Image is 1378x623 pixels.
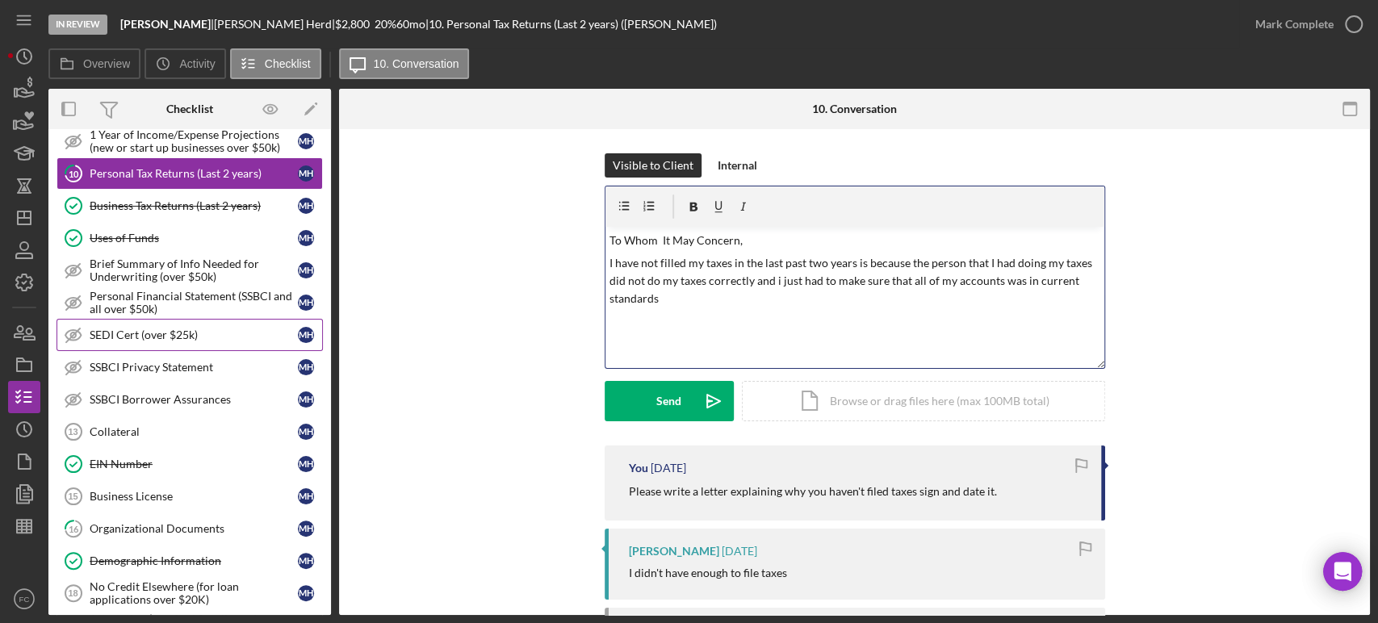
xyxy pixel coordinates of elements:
button: Internal [710,153,765,178]
div: M H [298,424,314,440]
p: Please write a letter explaining why you haven't filed taxes sign and date it. [629,483,997,500]
div: M H [298,456,314,472]
a: 15Business LicenseMH [57,480,323,512]
div: M H [298,295,314,311]
div: M H [298,262,314,278]
label: Checklist [265,57,311,70]
button: Checklist [230,48,321,79]
a: SSBCI Privacy StatementMH [57,351,323,383]
label: Overview [83,57,130,70]
label: 10. Conversation [374,57,459,70]
div: 20 % [375,18,396,31]
tspan: 16 [69,523,79,533]
div: Internal [718,153,757,178]
a: EIN NumberMH [57,448,323,480]
div: Uses of Funds [90,232,298,245]
div: Personal Financial Statement (SSBCI and all over $50k) [90,290,298,316]
div: M H [298,359,314,375]
a: 1 Year of Income/Expense Projections (new or start up businesses over $50k)MH [57,125,323,157]
div: M H [298,521,314,537]
p: I have not filled my taxes in the last past two years is because the person that I had doing my t... [609,254,1099,308]
time: 2025-08-22 13:38 [722,545,757,558]
a: 10Personal Tax Returns (Last 2 years)MH [57,157,323,190]
div: | 10. Personal Tax Returns (Last 2 years) ([PERSON_NAME]) [425,18,717,31]
div: 1 Year of Income/Expense Projections (new or start up businesses over $50k) [90,128,298,154]
a: Brief Summary of Info Needed for Underwriting (over $50k)MH [57,254,323,286]
div: EIN Number [90,458,298,470]
a: 16Organizational DocumentsMH [57,512,323,545]
div: Checklist [166,102,213,115]
div: No Credit Elsewhere (for loan applications over $20K) [90,580,298,606]
div: SSBCI Borrower Assurances [90,393,298,406]
tspan: 15 [68,491,77,501]
div: [PERSON_NAME] Herd | [214,18,335,31]
label: Activity [179,57,215,70]
div: I didn't have enough to file taxes [629,567,787,579]
p: To Whom It May Concern, [609,232,1099,249]
div: Brief Summary of Info Needed for Underwriting (over $50k) [90,257,298,283]
div: Mark Complete [1255,8,1334,40]
button: Visible to Client [605,153,702,178]
button: Activity [145,48,225,79]
button: Send [605,381,734,421]
div: Open Intercom Messenger [1323,552,1362,591]
button: 10. Conversation [339,48,470,79]
div: Demographic Information [90,554,298,567]
div: Business License [90,490,298,503]
div: SSBCI Privacy Statement [90,361,298,374]
tspan: 18 [68,588,77,598]
div: Personal Tax Returns (Last 2 years) [90,167,298,180]
button: FC [8,583,40,615]
div: 10. Conversation [812,102,897,115]
a: Demographic InformationMH [57,545,323,577]
a: 18No Credit Elsewhere (for loan applications over $20K)MH [57,577,323,609]
div: Organizational Documents [90,522,298,535]
div: 60 mo [396,18,425,31]
tspan: 13 [68,427,77,437]
div: M H [298,585,314,601]
text: FC [19,595,30,604]
a: SSBCI Borrower AssurancesMH [57,383,323,416]
div: M H [298,327,314,343]
div: Collateral [90,425,298,438]
div: M H [298,553,314,569]
a: SEDI Cert (over $25k)MH [57,319,323,351]
div: | [120,18,214,31]
div: SEDI Cert (over $25k) [90,328,298,341]
div: M H [298,488,314,504]
div: M H [298,230,314,246]
div: M H [298,391,314,408]
div: Send [656,381,681,421]
tspan: 10 [69,168,79,178]
div: [PERSON_NAME] [629,545,719,558]
a: 13CollateralMH [57,416,323,448]
div: $2,800 [335,18,375,31]
div: Visible to Client [613,153,693,178]
time: 2025-08-26 18:31 [651,462,686,475]
b: [PERSON_NAME] [120,17,211,31]
div: M H [298,198,314,214]
button: Mark Complete [1239,8,1370,40]
a: Personal Financial Statement (SSBCI and all over $50k)MH [57,286,323,319]
div: You [629,462,648,475]
a: Business Tax Returns (Last 2 years)MH [57,190,323,222]
div: Business Tax Returns (Last 2 years) [90,199,298,212]
button: Overview [48,48,140,79]
div: M H [298,133,314,149]
a: Uses of FundsMH [57,222,323,254]
div: M H [298,165,314,182]
div: In Review [48,15,107,35]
